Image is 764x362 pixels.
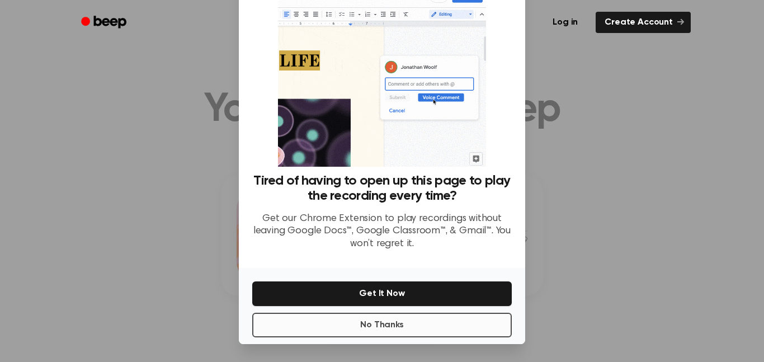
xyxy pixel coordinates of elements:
button: No Thanks [252,313,512,337]
h3: Tired of having to open up this page to play the recording every time? [252,173,512,204]
a: Log in [541,10,589,35]
p: Get our Chrome Extension to play recordings without leaving Google Docs™, Google Classroom™, & Gm... [252,213,512,251]
a: Create Account [596,12,691,33]
button: Get It Now [252,281,512,306]
a: Beep [73,12,136,34]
